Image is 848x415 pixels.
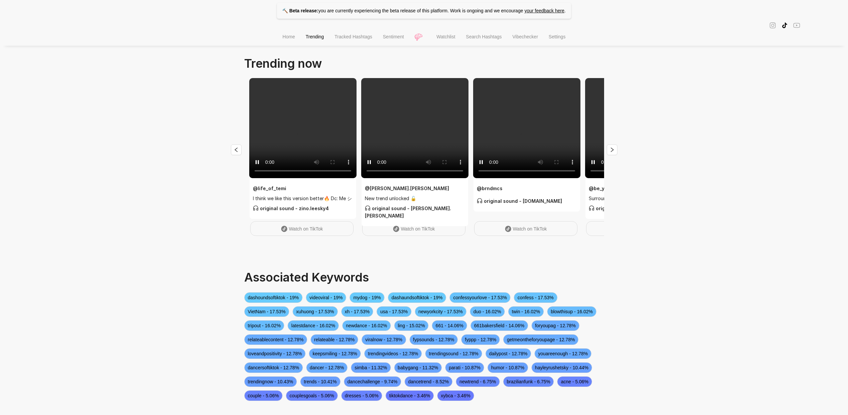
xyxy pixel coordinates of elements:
[531,320,579,331] span: foryoupag - 12.78%
[534,348,591,359] span: youareenough - 12.78%
[425,348,482,359] span: trendingsound - 12.78%
[410,334,458,345] span: fypsounds - 12.78%
[365,205,451,219] strong: original sound - [PERSON_NAME].[PERSON_NAME]
[383,34,404,39] span: Sentiment
[394,320,429,331] span: ling - 15.02%
[589,185,637,191] strong: @ be_yourself_dylan
[470,306,505,317] span: duo - 16.02%
[487,362,528,373] span: humor - 10.87%
[351,362,391,373] span: simba - 11.32%
[609,147,615,152] span: right
[362,221,465,236] a: Watch on TikTok
[244,56,322,71] span: Trending now
[250,221,354,236] a: Watch on TikTok
[589,195,689,202] span: Surround yourself with people who love you for who you are 🫶🏻🥹 [PERSON_NAME]
[474,221,577,236] a: Watch on TikTok
[436,34,455,39] span: Watchlist
[377,306,412,317] span: usa - 17.53%
[365,185,449,191] strong: @ [PERSON_NAME].[PERSON_NAME]
[365,205,371,211] span: customer-service
[306,292,347,303] span: videoviral - 19%
[508,306,544,317] span: twin - 16.02%
[306,34,324,39] span: Trending
[362,334,406,345] span: viralnow - 12.78%
[477,185,502,191] strong: @ brndmcs
[253,205,259,211] span: customer-service
[244,390,283,401] span: couple - 5.06%
[514,292,557,303] span: confess - 17.53%
[513,226,547,232] span: Watch on TikTok
[456,376,500,387] span: newtrend - 6.75%
[394,362,442,373] span: babygang - 11.32%
[342,320,391,331] span: newdance - 16.02%
[350,292,384,303] span: mydog - 19%
[557,376,592,387] span: acne - 5.06%
[503,376,554,387] span: brazilianfunk - 6.75%
[306,362,348,373] span: dancer - 12.78%
[512,34,538,39] span: Vibechecker
[547,306,596,317] span: blowthisup - 16.02%
[589,205,594,211] span: customer-service
[277,3,571,19] p: you are currently experiencing the beta release of this platform. Work is ongoing and we encourage .
[341,390,382,401] span: dresses - 5.06%
[364,348,422,359] span: trendingvideos - 12.78%
[253,185,286,191] strong: @ life_of_temi
[309,348,361,359] span: keepsmiling - 12.78%
[586,221,689,236] a: Watch on TikTok
[244,292,303,303] span: dashoundsoftiktok - 19%
[283,34,295,39] span: Home
[244,334,307,345] span: relateablecontent - 12.78%
[289,226,323,232] span: Watch on TikTok
[793,21,800,29] span: youtube
[344,376,401,387] span: dancechallenge - 9.74%
[477,198,482,203] span: customer-service
[388,292,446,303] span: dashaundsoftiktok - 19%
[244,306,289,317] span: VietNam - 17.53%
[485,348,531,359] span: dailypost - 12.78%
[286,390,338,401] span: couplesgoals - 5.06%
[335,34,372,39] span: Tracked Hashtags
[300,376,341,387] span: trends - 10.41%
[531,362,592,373] span: hayleyrushetsky - 10.44%
[470,320,528,331] span: 661bakersfield - 14.06%
[466,34,501,39] span: Search Hashtags
[449,292,510,303] span: confessyourlove - 17.53%
[503,334,578,345] span: getmeontheforyoupage - 12.78%
[253,205,329,211] strong: original sound - zino.leesky4
[589,205,671,211] strong: original sound - evavoley.aysen
[311,334,358,345] span: relateable - 12.78%
[365,195,465,202] span: New trend unlocked 🔓
[282,8,318,13] strong: 🔨 Beta release:
[549,34,566,39] span: Settings
[244,320,285,331] span: tripout - 16.02%
[445,362,484,373] span: parati - 10.87%
[244,362,303,373] span: dancersoftiktok - 12.78%
[437,390,474,401] span: xybca - 3.46%
[244,376,297,387] span: trendingnow - 10.43%
[293,306,338,317] span: xuhuong - 17.53%
[253,195,353,202] span: I think we like this version better🔥 Dc: Me シ
[524,8,564,13] a: your feedback here
[341,306,374,317] span: xh - 17.53%
[244,270,369,285] span: Associated Keywords
[405,376,452,387] span: dancetrend - 8.52%
[401,226,435,232] span: Watch on TikTok
[288,320,339,331] span: latestdance - 16.02%
[234,147,239,152] span: left
[461,334,500,345] span: fyppp - 12.78%
[386,390,434,401] span: tiktokdance - 3.46%
[244,348,306,359] span: loveandpositivity - 12.78%
[432,320,467,331] span: 661 - 14.06%
[415,306,466,317] span: newyorkcity - 17.53%
[477,198,562,204] strong: original sound - [DOMAIN_NAME]
[769,21,776,29] span: instagram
